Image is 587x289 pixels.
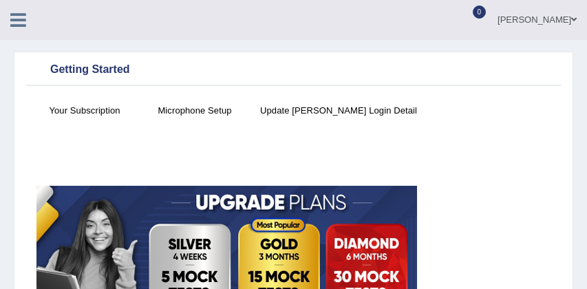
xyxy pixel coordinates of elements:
h4: Microphone Setup [147,103,243,118]
h4: Update [PERSON_NAME] Login Detail [257,103,420,118]
h4: Your Subscription [36,103,133,118]
span: 0 [473,6,487,19]
div: Getting Started [30,60,557,81]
